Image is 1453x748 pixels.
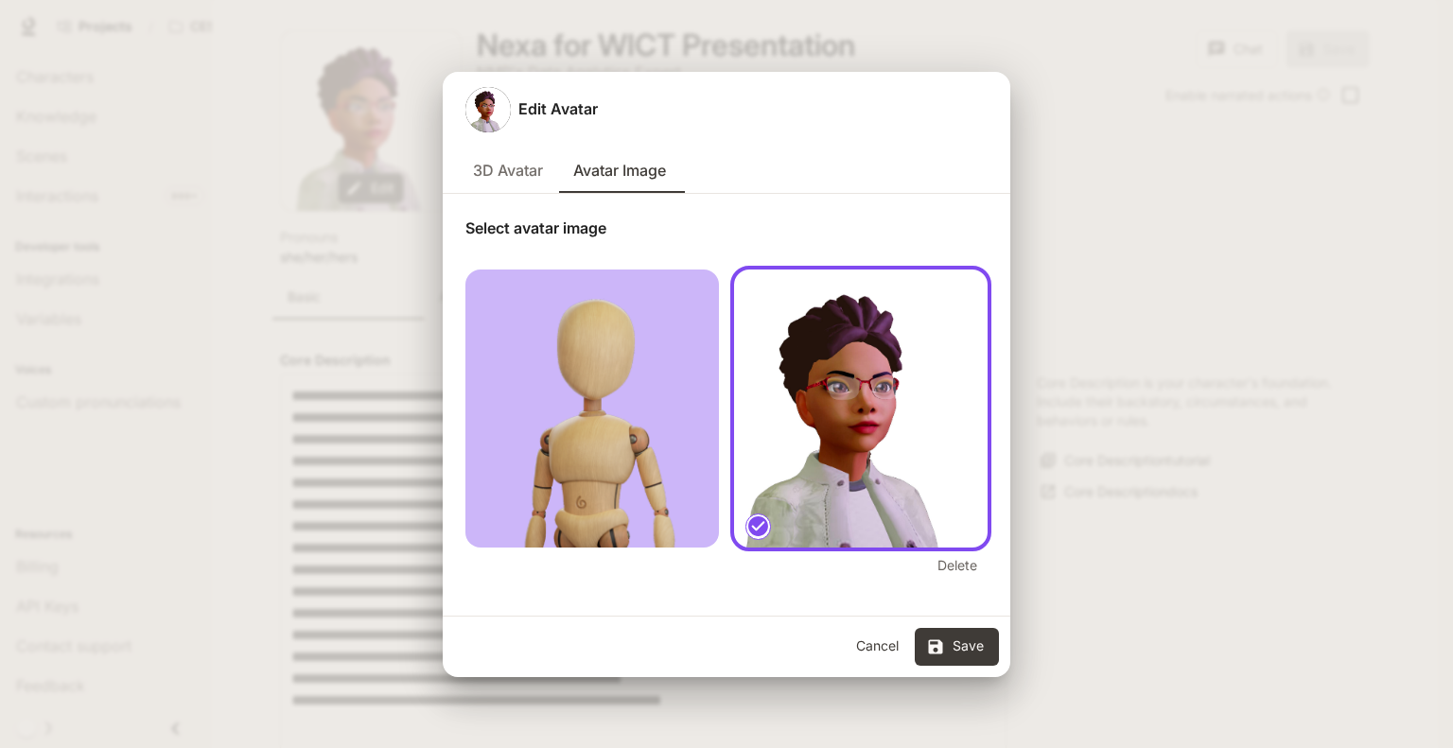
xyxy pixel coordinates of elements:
img: upload image preview [465,270,719,548]
h5: Edit Avatar [518,98,598,119]
div: Avatar image [465,87,511,132]
img: upload image preview [734,270,988,548]
button: Avatar Image [558,148,681,193]
button: Delete [927,548,988,585]
button: Save [915,628,999,666]
button: 3D Avatar [458,148,558,193]
div: avatar type [458,148,995,193]
button: Cancel [847,628,907,666]
button: Open character avatar dialog [465,87,511,132]
p: Select avatar image [465,217,606,239]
